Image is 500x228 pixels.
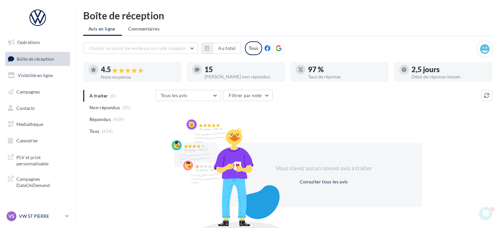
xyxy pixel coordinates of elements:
span: (439) [113,117,124,122]
span: (15) [123,105,131,110]
a: Médiathèque [4,117,71,131]
button: Consulter tous les avis [297,178,350,186]
span: Répondus [89,116,111,123]
button: Tous les avis [155,90,221,101]
span: Médiathèque [16,121,43,127]
p: VW ST PIERRE [19,213,63,219]
span: (454) [102,129,113,134]
span: Campagnes DataOnDemand [16,175,67,189]
iframe: Intercom live chat [478,206,493,221]
div: Vous n'avez aucun nouvel avis à traiter [267,164,380,173]
button: Au total [202,43,241,54]
button: Au total [213,43,241,54]
div: Note moyenne [101,75,176,79]
div: Taux de réponse [308,74,383,79]
a: Visibilité en ligne [4,69,71,82]
span: VS [9,213,14,219]
span: Calendrier [16,138,38,143]
button: Choisir un point de vente ou un code magasin [83,43,198,54]
div: 4.5 [101,66,176,73]
div: 97 % [308,66,383,73]
span: Commentaires [128,26,160,31]
span: Campagnes [16,89,40,94]
div: 2,5 jours [412,66,487,73]
a: VS VW ST PIERRE [5,210,70,222]
span: Choisir un point de vente ou un code magasin [89,45,186,51]
span: Visibilité en ligne [18,73,53,78]
a: Campagnes DataOnDemand [4,172,71,191]
span: Non répondus [89,104,120,111]
a: Calendrier [4,134,71,148]
div: Tous [245,41,262,55]
a: Contacts [4,101,71,115]
span: Tous [89,128,99,135]
span: Boîte de réception [17,56,54,61]
span: Opérations [17,39,40,45]
div: [PERSON_NAME] non répondus [204,74,280,79]
span: Tous les avis [161,93,187,98]
span: 1 [491,206,496,211]
div: 15 [204,66,280,73]
div: Délai de réponse moyen [412,74,487,79]
button: Filtrer par note [223,90,273,101]
a: Boîte de réception [4,52,71,66]
a: Opérations [4,35,71,49]
a: PLV et print personnalisable [4,150,71,170]
span: Contacts [16,105,35,111]
div: Boîte de réception [83,10,492,20]
a: Campagnes [4,85,71,99]
span: PLV et print personnalisable [16,153,67,167]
